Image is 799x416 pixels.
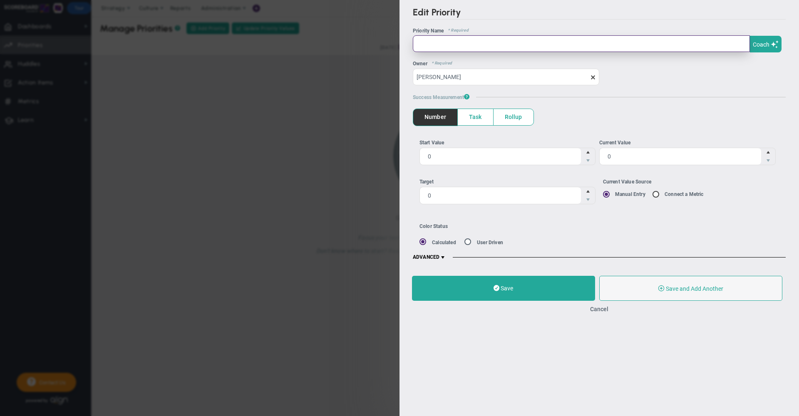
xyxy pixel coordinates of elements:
button: Save [412,276,595,301]
div: Color Status [419,223,639,229]
span: Decrease value [581,196,595,204]
span: * Required [427,61,452,67]
span: Decrease value [581,156,595,165]
div: Current Value Source [603,178,779,186]
label: Calculated [432,240,456,245]
span: * Required [444,28,469,34]
input: Start Value [420,148,581,165]
span: Coach [753,41,769,48]
label: Connect a Metric [665,191,704,197]
span: ADVANCED [413,254,446,261]
span: Increase value [761,148,775,156]
button: Save and Add Another [599,276,782,301]
div: Owner [413,61,786,67]
span: Number [413,109,457,125]
span: Decrease value [761,156,775,165]
span: Increase value [581,148,595,156]
label: User Driven [477,240,503,245]
h2: Edit Priority [413,7,786,20]
input: Target [420,187,581,204]
button: Coach [750,36,782,52]
span: Save [501,285,513,292]
span: clear [599,73,606,81]
span: Rollup [494,109,533,125]
div: Priority Name [413,28,786,34]
label: Manual Entry [615,191,645,197]
input: Search or Invite Team Members [413,69,599,85]
div: Target [419,178,596,186]
input: Current Value [600,148,761,165]
div: Current Value [599,139,776,147]
span: Task [458,109,493,125]
button: Cancel [590,306,608,312]
span: Increase value [581,187,595,196]
div: Start Value [419,139,596,147]
span: Save and Add Another [666,285,723,292]
span: Success Measurement [413,94,469,100]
